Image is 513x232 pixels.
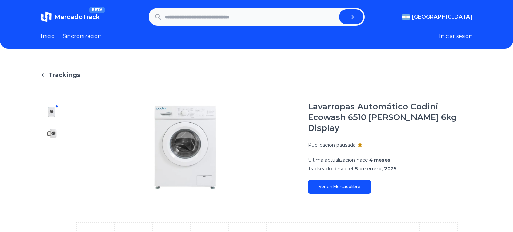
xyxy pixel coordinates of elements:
[41,11,52,22] img: MercadoTrack
[63,32,102,40] a: Sincronizacion
[54,13,100,21] span: MercadoTrack
[308,101,473,134] h1: Lavarropas Automático Codini Ecowash 6510 [PERSON_NAME] 6kg Display
[308,166,353,172] span: Trackeado desde el
[46,107,57,117] img: Lavarropas Automático Codini Ecowash 6510 Blanco 6kg Display
[308,142,356,148] p: Publicacion pausada
[89,7,105,13] span: BETA
[41,11,100,22] a: MercadoTrackBETA
[46,128,57,139] img: Lavarropas Automático Codini Ecowash 6510 Blanco 6kg Display
[354,166,396,172] span: 8 de enero, 2025
[308,157,368,163] span: Ultima actualizacion hace
[48,70,80,80] span: Trackings
[439,32,473,40] button: Iniciar sesion
[369,157,390,163] span: 4 meses
[402,13,473,21] button: [GEOGRAPHIC_DATA]
[41,32,55,40] a: Inicio
[76,101,294,194] img: Lavarropas Automático Codini Ecowash 6510 Blanco 6kg Display
[412,13,473,21] span: [GEOGRAPHIC_DATA]
[41,70,473,80] a: Trackings
[308,180,371,194] a: Ver en Mercadolibre
[402,14,410,20] img: Argentina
